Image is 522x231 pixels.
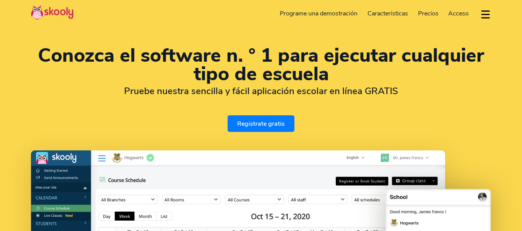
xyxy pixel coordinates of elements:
span: Precios [418,9,439,18]
h1: Conozca el software n. ° 1 para ejecutar cualquier tipo de escuela [31,46,491,83]
img: Skooly [31,5,73,20]
button: dropdown menu [480,5,491,23]
a: Programe una demostración [275,7,363,20]
a: Precios [413,7,444,20]
span: Acceso [448,9,469,18]
h2: Pruebe nuestra sencilla y fácil aplicación escolar en línea GRATIS [31,85,491,97]
a: Características [362,7,413,20]
a: Acceso [443,7,474,20]
a: Registrate gratis [228,115,294,132]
